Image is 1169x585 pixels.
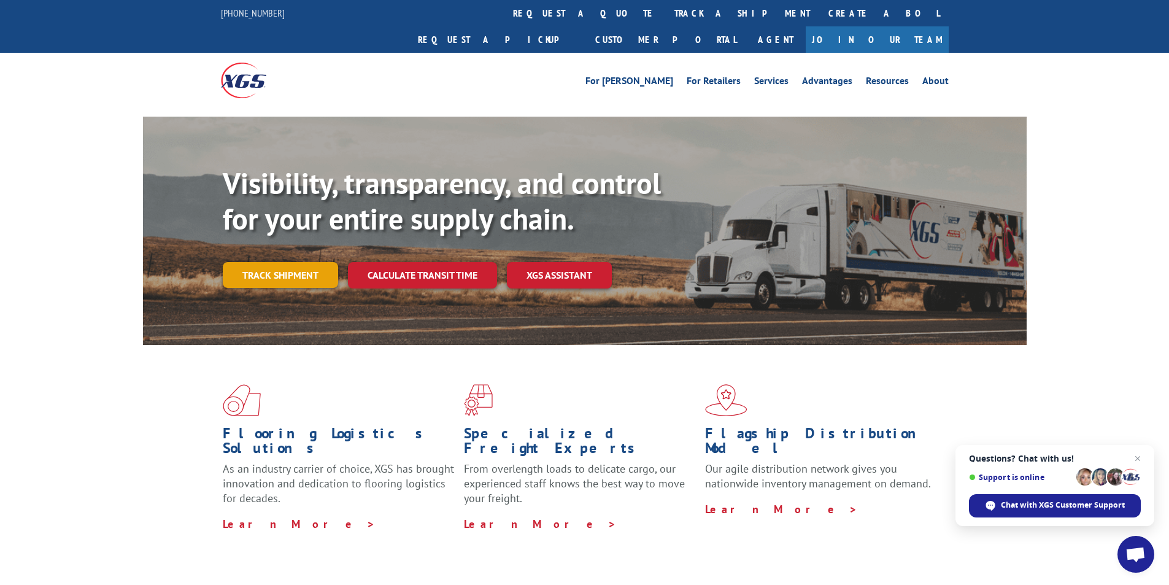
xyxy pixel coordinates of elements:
a: For [PERSON_NAME] [585,76,673,90]
span: Chat with XGS Customer Support [1001,500,1125,511]
div: Open chat [1117,536,1154,573]
a: Services [754,76,789,90]
a: Resources [866,76,909,90]
div: Chat with XGS Customer Support [969,494,1141,517]
p: From overlength loads to delicate cargo, our experienced staff knows the best way to move your fr... [464,462,696,516]
a: XGS ASSISTANT [507,262,612,289]
a: Advantages [802,76,852,90]
a: Calculate transit time [348,262,497,289]
img: xgs-icon-flagship-distribution-model-red [705,384,747,416]
a: Request a pickup [409,26,586,53]
span: As an industry carrier of choice, XGS has brought innovation and dedication to flooring logistics... [223,462,454,505]
img: xgs-icon-total-supply-chain-intelligence-red [223,384,261,416]
a: About [922,76,949,90]
span: Questions? Chat with us! [969,454,1141,463]
h1: Specialized Freight Experts [464,426,696,462]
a: Track shipment [223,262,338,288]
a: Learn More > [464,517,617,531]
h1: Flagship Distribution Model [705,426,937,462]
span: Close chat [1130,451,1145,466]
a: Agent [746,26,806,53]
a: Learn More > [705,502,858,516]
h1: Flooring Logistics Solutions [223,426,455,462]
a: [PHONE_NUMBER] [221,7,285,19]
b: Visibility, transparency, and control for your entire supply chain. [223,164,661,238]
a: Learn More > [223,517,376,531]
a: For Retailers [687,76,741,90]
a: Join Our Team [806,26,949,53]
img: xgs-icon-focused-on-flooring-red [464,384,493,416]
span: Our agile distribution network gives you nationwide inventory management on demand. [705,462,931,490]
span: Support is online [969,473,1072,482]
a: Customer Portal [586,26,746,53]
